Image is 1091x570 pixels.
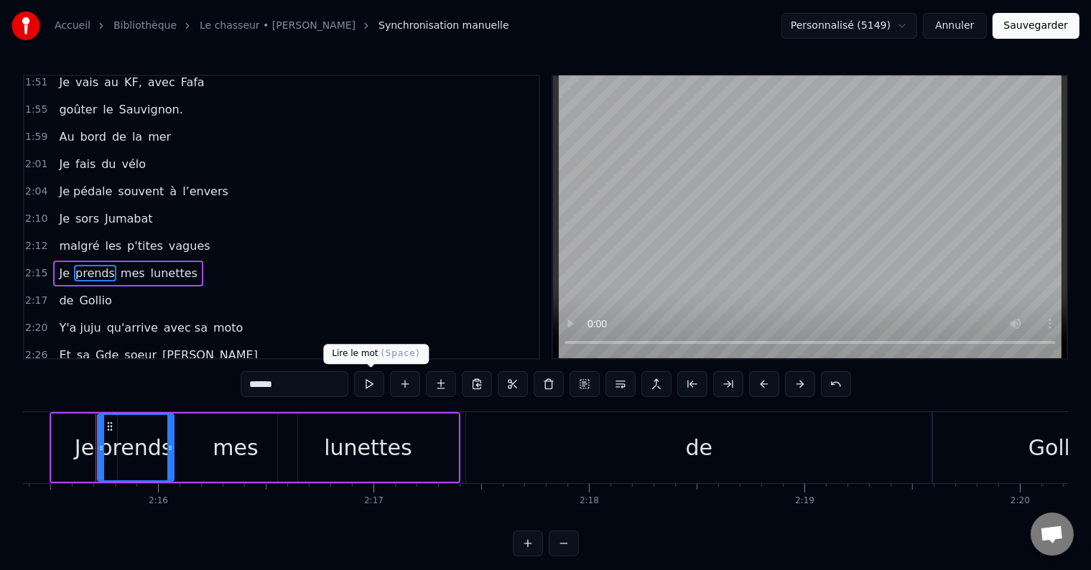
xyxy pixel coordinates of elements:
[580,495,599,507] div: 2:18
[1029,431,1090,464] div: Gollio
[25,75,47,90] span: 1:51
[118,101,185,118] span: Sauvignon.
[74,210,101,227] span: sors
[103,74,120,90] span: au
[75,431,94,464] div: Je
[25,130,47,144] span: 1:59
[25,157,47,172] span: 2:01
[74,265,116,281] span: prends
[79,129,108,145] span: bord
[57,74,71,90] span: Je
[106,319,159,336] span: qu'arrive
[379,19,509,33] span: Synchronisation manuelle
[57,265,71,281] span: Je
[57,238,101,254] span: malgré
[795,495,814,507] div: 2:19
[200,19,356,33] a: Le chasseur • [PERSON_NAME]
[25,212,47,226] span: 2:10
[364,495,384,507] div: 2:17
[123,347,158,363] span: soeur
[57,101,98,118] span: goûter
[101,101,114,118] span: le
[57,210,71,227] span: Je
[99,431,173,464] div: prends
[25,103,47,117] span: 1:55
[55,19,90,33] a: Accueil
[57,292,75,309] span: de
[149,495,168,507] div: 2:16
[78,292,113,309] span: Gollio
[1011,495,1030,507] div: 2:20
[57,129,75,145] span: Au
[25,321,47,335] span: 2:20
[74,156,97,172] span: fais
[131,129,144,145] span: la
[147,129,172,145] span: mer
[324,431,412,464] div: lunettes
[181,183,230,200] span: l’envers
[212,319,244,336] span: moto
[123,74,144,90] span: KF,
[11,11,40,40] img: youka
[111,129,128,145] span: de
[57,156,71,172] span: Je
[25,348,47,363] span: 2:26
[213,431,258,464] div: mes
[25,239,47,253] span: 2:12
[104,238,124,254] span: les
[180,74,206,90] span: Fafa
[149,265,199,281] span: lunettes
[162,319,209,336] span: avec sa
[167,238,212,254] span: vagues
[923,13,986,39] button: Annuler
[147,74,177,90] span: avec
[100,156,117,172] span: du
[119,265,147,281] span: mes
[161,347,259,363] span: [PERSON_NAME]
[116,183,165,200] span: souvent
[113,19,177,33] a: Bibliothèque
[993,13,1080,39] button: Sauvegarder
[103,210,154,227] span: Jumabat
[57,319,102,336] span: Y'a juju
[94,347,120,363] span: Gde
[25,266,47,281] span: 2:15
[55,19,509,33] nav: breadcrumb
[323,344,429,364] div: Lire le mot
[1031,513,1074,556] div: Ouvrir le chat
[686,431,713,464] div: de
[168,183,178,200] span: à
[121,156,148,172] span: vélo
[57,347,72,363] span: Et
[381,348,420,358] span: ( Space )
[25,294,47,308] span: 2:17
[75,347,91,363] span: sa
[126,238,164,254] span: p'tites
[25,184,47,199] span: 2:04
[74,74,100,90] span: vais
[57,183,113,200] span: Je pédale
